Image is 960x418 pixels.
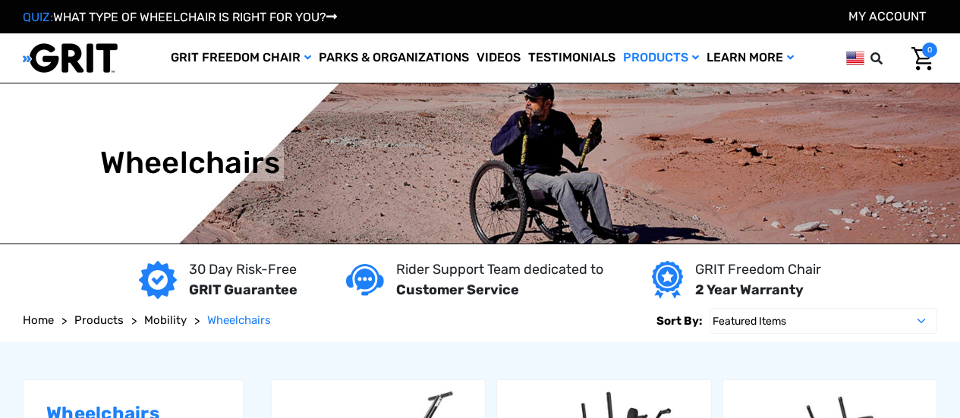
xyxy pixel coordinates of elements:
img: Customer service [346,264,384,295]
img: Cart [911,47,933,71]
span: 0 [922,42,937,58]
a: Cart with 0 items [900,42,937,74]
a: Videos [473,33,524,83]
a: GRIT Freedom Chair [167,33,315,83]
p: GRIT Freedom Chair [695,259,821,280]
p: Rider Support Team dedicated to [396,259,603,280]
a: Testimonials [524,33,619,83]
img: GRIT All-Terrain Wheelchair and Mobility Equipment [23,42,118,74]
span: Wheelchairs [207,313,271,327]
img: GRIT Guarantee [139,261,177,299]
a: QUIZ:WHAT TYPE OF WHEELCHAIR IS RIGHT FOR YOU? [23,10,337,24]
a: Account [848,9,926,24]
a: Wheelchairs [207,312,271,329]
a: Products [74,312,124,329]
a: Learn More [703,33,798,83]
img: Year warranty [652,261,683,299]
span: Mobility [144,313,187,327]
strong: Customer Service [396,281,519,298]
strong: GRIT Guarantee [189,281,297,298]
input: Search [877,42,900,74]
a: Home [23,312,54,329]
img: us.png [846,49,864,68]
h1: Wheelchairs [100,145,281,181]
span: Products [74,313,124,327]
strong: 2 Year Warranty [695,281,804,298]
a: Products [619,33,703,83]
span: Home [23,313,54,327]
a: Parks & Organizations [315,33,473,83]
span: QUIZ: [23,10,53,24]
a: Mobility [144,312,187,329]
p: 30 Day Risk-Free [189,259,297,280]
label: Sort By: [656,308,702,334]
